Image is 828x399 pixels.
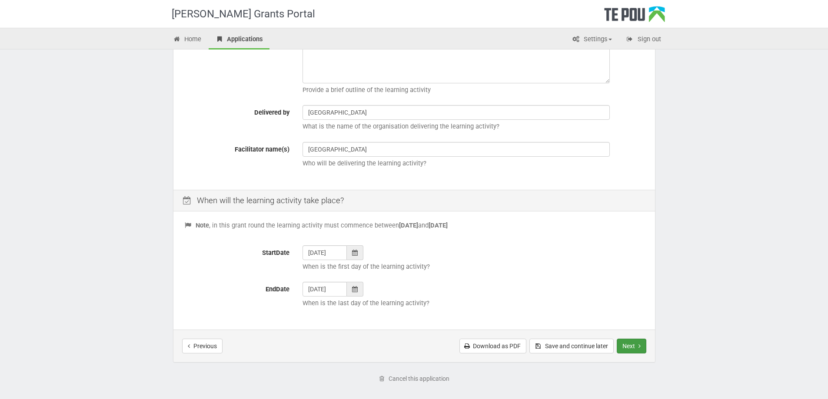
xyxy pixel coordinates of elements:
[209,30,269,49] a: Applications
[173,190,655,212] div: When will the learning activity take place?
[399,221,418,229] b: [DATE]
[619,30,668,49] a: Sign out
[303,282,347,297] input: dd/mm/yyyy
[303,122,644,131] p: What is the name of the organisation delivering the learning activity?
[303,18,610,83] textarea: This is a 15 point Level 5 course which explores core concepts and practice for the peer and live...
[196,221,209,229] b: Note
[303,245,347,260] input: dd/mm/yyyy
[184,221,644,230] p: , in this grant round the learning activity must commence between and
[373,371,455,386] a: Cancel this application
[529,339,614,353] button: Save and continue later
[262,249,289,257] span: StartDate
[604,6,665,28] div: Te Pou Logo
[166,30,208,49] a: Home
[254,109,289,116] span: Delivered by
[303,299,644,308] p: When is the last day of the learning activity?
[565,30,619,49] a: Settings
[617,339,646,353] button: Next step
[303,159,644,168] p: Who will be delivering the learning activity?
[266,285,289,293] span: EndDate
[303,86,644,95] p: Provide a brief outline of the learning activity
[429,221,448,229] b: [DATE]
[235,145,289,153] span: Facilitator name(s)
[303,262,644,271] p: When is the first day of the learning activity?
[459,339,526,353] a: Download as PDF
[182,339,223,353] button: Previous step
